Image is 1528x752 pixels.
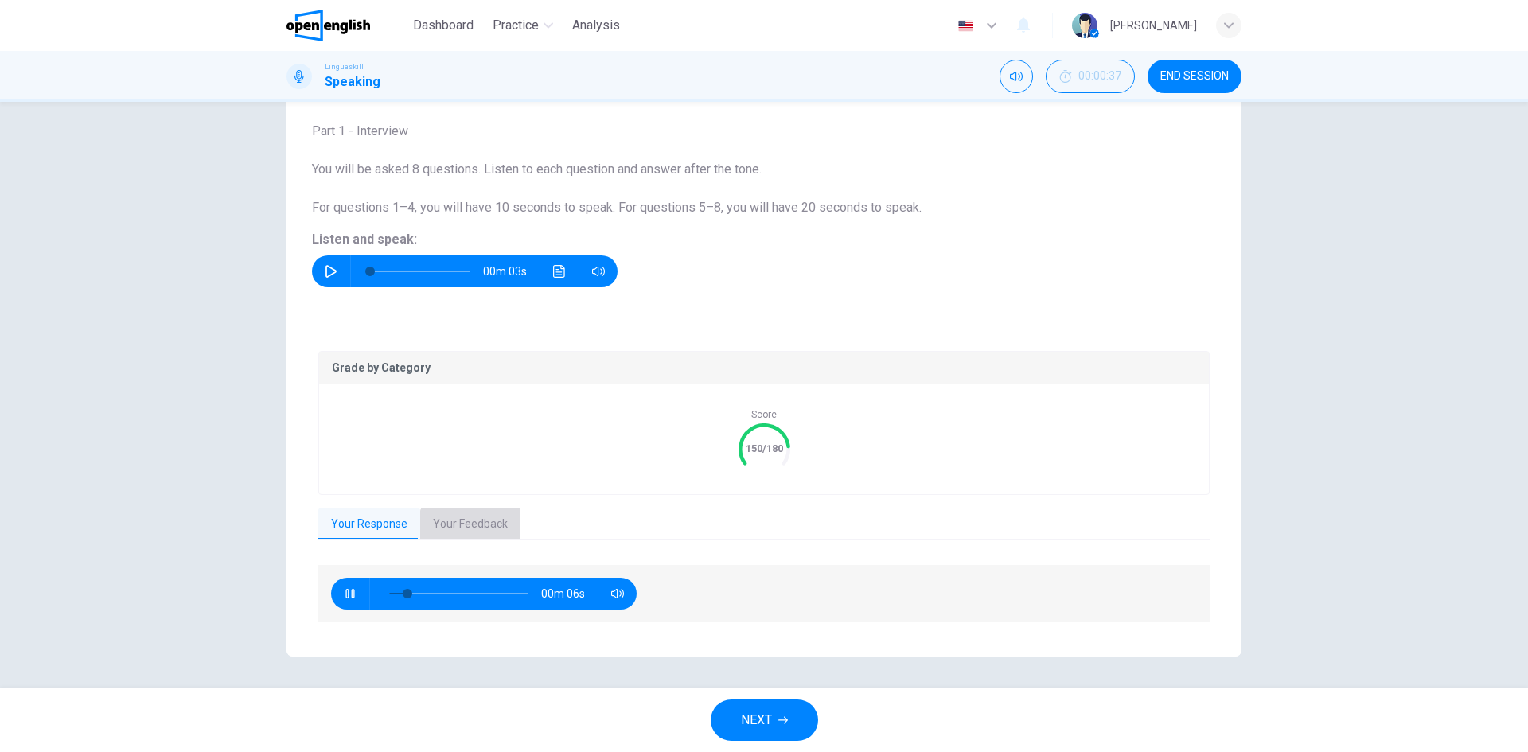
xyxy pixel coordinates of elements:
[741,709,772,731] span: NEXT
[312,200,922,215] span: For questions 1–4, you will have 10 seconds to speak. For questions 5–8, you will have 20 seconds...
[711,699,818,741] button: NEXT
[407,11,480,40] button: Dashboard
[1046,60,1135,93] div: Hide
[286,10,407,41] a: OpenEnglish logo
[286,10,370,41] img: OpenEnglish logo
[420,508,520,541] button: Your Feedback
[746,442,783,454] text: 150/180
[547,255,572,287] button: Click to see the audio transcription
[483,255,540,287] span: 00m 03s
[1078,70,1121,83] span: 00:00:37
[1046,60,1135,93] button: 00:00:37
[318,508,1210,541] div: basic tabs example
[541,578,598,610] span: 00m 06s
[486,11,559,40] button: Practice
[1160,70,1229,83] span: END SESSION
[1000,60,1033,93] div: Mute
[956,20,976,32] img: en
[332,361,1196,374] p: Grade by Category
[318,508,420,541] button: Your Response
[751,409,777,420] span: Score
[325,72,380,92] h1: Speaking
[312,232,417,247] span: Listen and speak:
[493,16,539,35] span: Practice
[566,11,626,40] button: Analysis
[413,16,474,35] span: Dashboard
[1110,16,1197,35] div: [PERSON_NAME]
[312,123,408,138] span: Part 1 - Interview
[572,16,620,35] span: Analysis
[312,162,762,177] span: You will be asked 8 questions. Listen to each question and answer after the tone.
[1148,60,1241,93] button: END SESSION
[1072,13,1097,38] img: Profile picture
[325,61,364,72] span: Linguaskill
